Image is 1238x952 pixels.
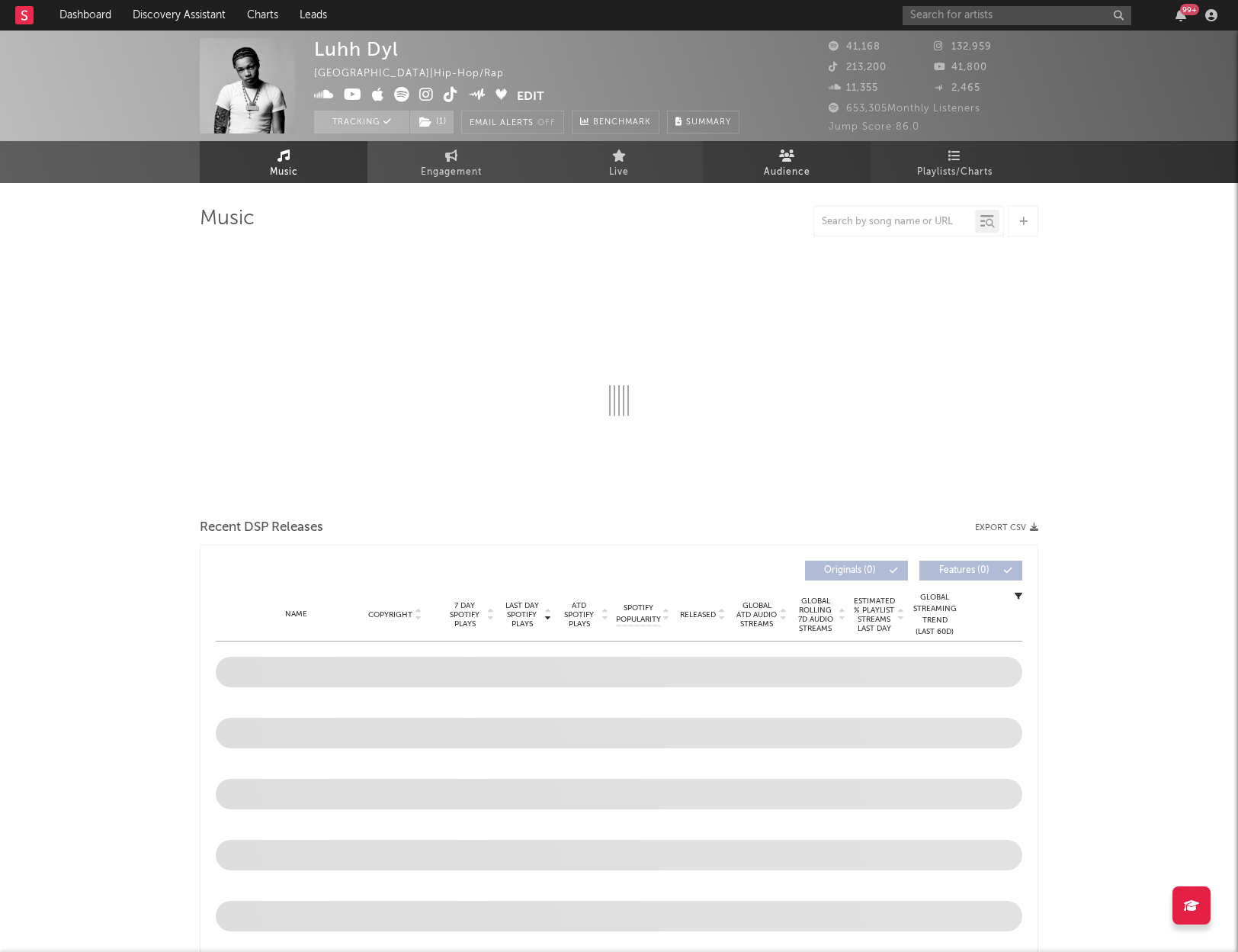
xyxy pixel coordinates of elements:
[535,141,703,183] a: Live
[903,6,1131,25] input: Search for artists
[461,111,564,133] button: Email AlertsOff
[537,119,556,127] em: Off
[829,83,878,93] span: 11,355
[829,42,880,52] span: 41,168
[421,163,482,182] span: Engagement
[934,42,992,52] span: 132,959
[853,597,895,633] span: Estimated % Playlist Streams Last Day
[686,118,731,127] span: Summary
[559,601,599,629] span: ATD Spotify Plays
[829,104,980,114] span: 653,305 Monthly Listeners
[871,141,1038,183] a: Playlists/Charts
[314,38,399,60] div: Luhh Dyl
[502,601,542,629] span: Last Day Spotify Plays
[314,65,521,83] div: [GEOGRAPHIC_DATA] | Hip-Hop/Rap
[929,566,999,575] span: Features ( 0 )
[616,603,661,626] span: Spotify Popularity
[829,122,919,132] span: Jump Score: 86.0
[200,519,323,537] span: Recent DSP Releases
[912,592,957,638] div: Global Streaming Trend (Last 60D)
[934,63,987,72] span: 41,800
[814,216,975,228] input: Search by song name or URL
[794,597,836,633] span: Global Rolling 7D Audio Streams
[934,83,980,93] span: 2,465
[593,114,651,132] span: Benchmark
[1175,9,1186,21] button: 99+
[975,523,1038,532] button: Export CSV
[815,566,885,575] span: Originals ( 0 )
[410,111,454,133] button: (1)
[919,561,1022,581] button: Features(0)
[517,87,544,106] button: Edit
[609,163,629,182] span: Live
[805,561,908,581] button: Originals(0)
[246,609,346,620] div: Name
[444,601,485,629] span: 7 Day Spotify Plays
[368,610,412,619] span: Copyright
[200,141,367,183] a: Music
[367,141,535,183] a: Engagement
[703,141,871,183] a: Audience
[680,610,716,619] span: Released
[917,163,993,182] span: Playlists/Charts
[736,601,778,629] span: Global ATD Audio Streams
[270,163,298,182] span: Music
[667,111,739,133] button: Summary
[314,111,409,133] button: Tracking
[572,111,659,133] a: Benchmark
[829,63,887,72] span: 213,200
[409,111,454,133] span: ( 1 )
[764,163,810,182] span: Audience
[1180,4,1199,15] div: 99 +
